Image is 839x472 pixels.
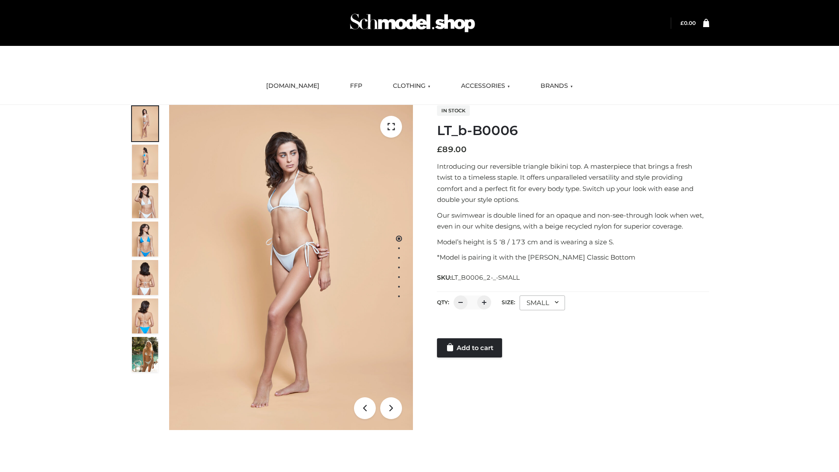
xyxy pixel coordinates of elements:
[437,210,709,232] p: Our swimwear is double lined for an opaque and non-see-through look when wet, even in our white d...
[169,105,413,430] img: ArielClassicBikiniTop_CloudNine_AzureSky_OW114ECO_1
[520,295,565,310] div: SMALL
[260,76,326,96] a: [DOMAIN_NAME]
[437,145,467,154] bdi: 89.00
[680,20,696,26] a: £0.00
[437,236,709,248] p: Model’s height is 5 ‘8 / 173 cm and is wearing a size S.
[437,272,520,283] span: SKU:
[437,161,709,205] p: Introducing our reversible triangle bikini top. A masterpiece that brings a fresh twist to a time...
[132,222,158,257] img: ArielClassicBikiniTop_CloudNine_AzureSky_OW114ECO_4-scaled.jpg
[132,145,158,180] img: ArielClassicBikiniTop_CloudNine_AzureSky_OW114ECO_2-scaled.jpg
[347,6,478,40] img: Schmodel Admin 964
[437,105,470,116] span: In stock
[132,183,158,218] img: ArielClassicBikiniTop_CloudNine_AzureSky_OW114ECO_3-scaled.jpg
[680,20,696,26] bdi: 0.00
[132,106,158,141] img: ArielClassicBikiniTop_CloudNine_AzureSky_OW114ECO_1-scaled.jpg
[437,123,709,139] h1: LT_b-B0006
[454,76,517,96] a: ACCESSORIES
[132,298,158,333] img: ArielClassicBikiniTop_CloudNine_AzureSky_OW114ECO_8-scaled.jpg
[437,145,442,154] span: £
[132,260,158,295] img: ArielClassicBikiniTop_CloudNine_AzureSky_OW114ECO_7-scaled.jpg
[132,337,158,372] img: Arieltop_CloudNine_AzureSky2.jpg
[437,252,709,263] p: *Model is pairing it with the [PERSON_NAME] Classic Bottom
[534,76,579,96] a: BRANDS
[343,76,369,96] a: FFP
[437,338,502,357] a: Add to cart
[437,299,449,305] label: QTY:
[680,20,684,26] span: £
[451,274,520,281] span: LT_B0006_2-_-SMALL
[502,299,515,305] label: Size:
[386,76,437,96] a: CLOTHING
